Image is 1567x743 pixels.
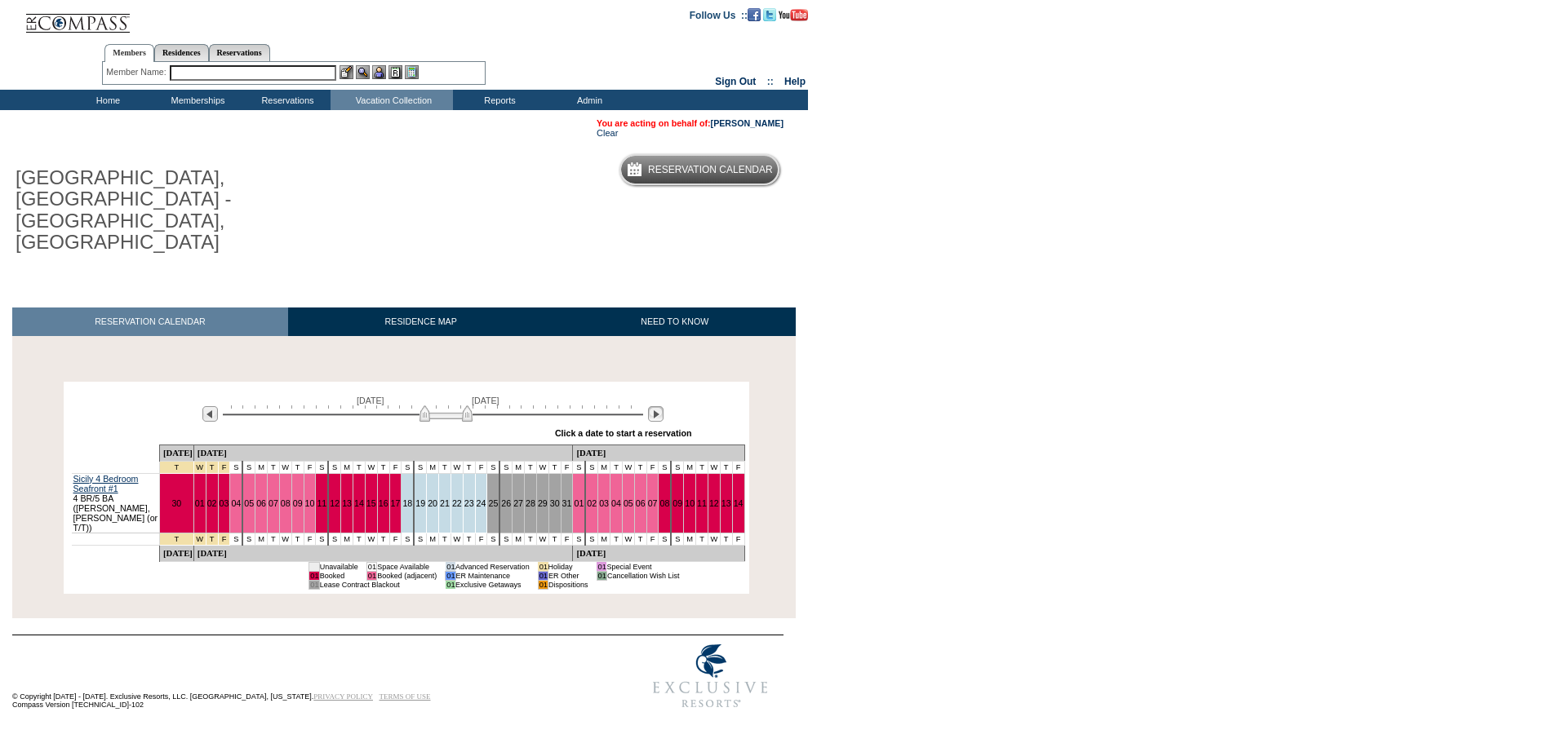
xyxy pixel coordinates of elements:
[366,571,376,580] td: 01
[634,461,646,473] td: T
[538,580,548,589] td: 01
[380,692,431,701] a: TERMS OF USE
[597,118,783,128] span: You are acting on behalf of:
[597,128,618,138] a: Clear
[585,533,597,545] td: S
[550,498,560,508] a: 30
[455,562,530,571] td: Advanced Reservation
[475,461,487,473] td: F
[427,461,439,473] td: M
[342,498,352,508] a: 13
[472,396,499,405] span: [DATE]
[12,307,288,336] a: RESERVATION CALENDAR
[402,498,412,508] a: 18
[499,533,512,545] td: S
[711,118,783,128] a: [PERSON_NAME]
[548,571,588,580] td: ER Other
[405,65,419,79] img: b_calculator.gif
[377,533,389,545] td: T
[488,498,498,508] a: 25
[536,461,548,473] td: W
[193,461,206,473] td: Independence Day 2026 - Saturday to Saturday
[697,498,707,508] a: 11
[513,498,523,508] a: 27
[309,571,319,580] td: 01
[414,533,426,545] td: S
[464,498,474,508] a: 23
[244,498,254,508] a: 05
[536,533,548,545] td: W
[451,533,463,545] td: W
[606,571,679,580] td: Cancellation Wish List
[671,461,683,473] td: S
[256,498,266,508] a: 06
[671,533,683,545] td: S
[388,65,402,79] img: Reservations
[585,461,597,473] td: S
[391,498,401,508] a: 17
[291,461,304,473] td: T
[193,533,206,545] td: Independence Day 2026 - Saturday to Saturday
[562,498,572,508] a: 31
[538,562,548,571] td: 01
[230,533,242,545] td: S
[573,444,744,461] td: [DATE]
[659,498,669,508] a: 08
[279,533,291,545] td: W
[455,580,530,589] td: Exclusive Getaways
[648,406,664,422] img: Next
[242,533,255,545] td: S
[646,533,659,545] td: F
[231,498,241,508] a: 04
[288,307,554,336] a: RESIDENCE MAP
[574,498,584,508] a: 01
[206,461,218,473] td: Independence Day 2026 - Saturday to Saturday
[597,571,606,580] td: 01
[389,533,402,545] td: F
[377,562,437,571] td: Space Available
[763,8,776,21] img: Follow us on Twitter
[328,533,340,545] td: S
[784,76,806,87] a: Help
[353,461,366,473] td: T
[598,461,610,473] td: M
[526,498,535,508] a: 28
[267,533,279,545] td: T
[309,562,319,571] td: 01
[414,461,426,473] td: S
[606,562,679,571] td: Special Event
[548,533,561,545] td: T
[377,461,389,473] td: T
[209,44,270,61] a: Reservations
[255,533,268,545] td: M
[446,562,455,571] td: 01
[709,498,719,508] a: 12
[622,461,634,473] td: W
[402,461,414,473] td: S
[305,498,315,508] a: 10
[748,8,761,21] img: Become our fan on Facebook
[159,461,193,473] td: Independence Day 2026 - Saturday to Saturday
[12,164,378,257] h1: [GEOGRAPHIC_DATA], [GEOGRAPHIC_DATA] - [GEOGRAPHIC_DATA], [GEOGRAPHIC_DATA]
[637,635,783,717] img: Exclusive Resorts
[587,498,597,508] a: 02
[538,498,548,508] a: 29
[330,498,340,508] a: 12
[487,533,499,545] td: S
[648,165,773,175] h5: Reservation Calendar
[357,396,384,405] span: [DATE]
[452,498,462,508] a: 22
[389,461,402,473] td: F
[685,498,695,508] a: 10
[428,498,437,508] a: 20
[440,498,450,508] a: 21
[763,9,776,19] a: Follow us on Twitter
[690,8,748,21] td: Follow Us ::
[573,461,585,473] td: S
[634,533,646,545] td: T
[597,562,606,571] td: 01
[218,461,230,473] td: Independence Day 2026 - Saturday to Saturday
[328,461,340,473] td: S
[415,498,425,508] a: 19
[230,461,242,473] td: S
